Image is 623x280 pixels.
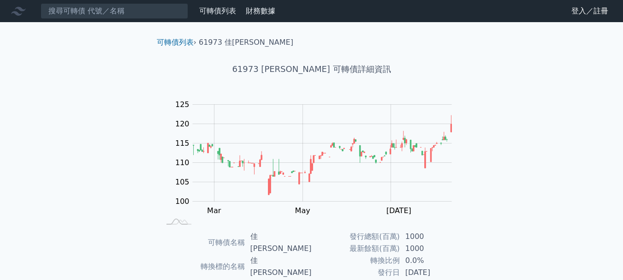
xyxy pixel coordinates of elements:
a: 登入／註冊 [564,4,616,18]
a: 可轉債列表 [199,6,236,15]
li: › [157,37,196,48]
tspan: Mar [207,206,221,215]
g: Series [193,115,451,195]
a: 財務數據 [246,6,275,15]
h1: 61973 [PERSON_NAME] 可轉債詳細資訊 [149,63,474,76]
td: 最新餘額(百萬) [312,243,400,255]
tspan: 125 [175,100,190,109]
td: 可轉債名稱 [160,231,245,255]
tspan: May [295,206,310,215]
td: 1000 [400,243,463,255]
td: 轉換標的名稱 [160,255,245,279]
a: 可轉債列表 [157,38,194,47]
td: 發行總額(百萬) [312,231,400,243]
td: 1000 [400,231,463,243]
td: 轉換比例 [312,255,400,267]
tspan: 100 [175,197,190,206]
td: 發行日 [312,267,400,279]
tspan: 115 [175,139,190,148]
td: 佳[PERSON_NAME] [245,255,312,279]
td: 0.0% [400,255,463,267]
tspan: [DATE] [386,206,411,215]
tspan: 110 [175,158,190,167]
g: Chart [171,100,466,215]
td: 佳[PERSON_NAME] [245,231,312,255]
tspan: 120 [175,119,190,128]
tspan: 105 [175,178,190,186]
input: 搜尋可轉債 代號／名稱 [41,3,188,19]
li: 61973 佳[PERSON_NAME] [199,37,293,48]
td: [DATE] [400,267,463,279]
